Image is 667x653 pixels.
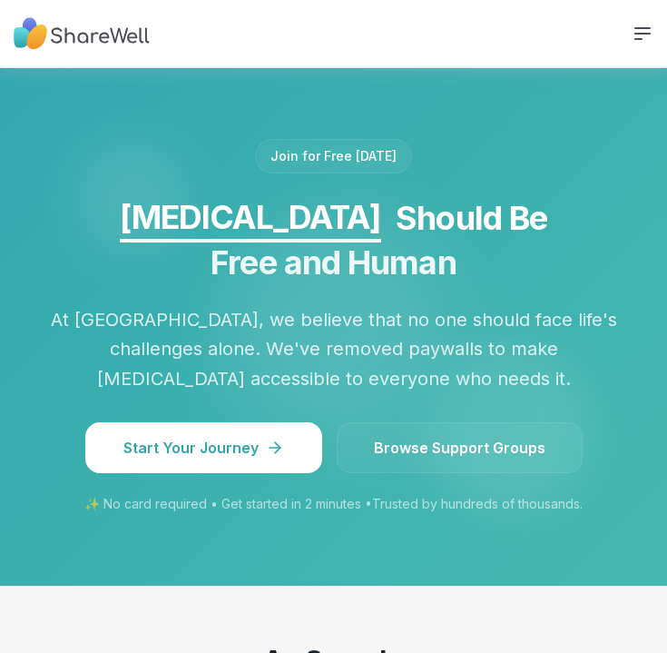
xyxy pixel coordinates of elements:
p: ✨ No card required • Get started in 2 minutes • Trusted by hundreds of thousands. [34,495,633,513]
a: Browse Support Groups [337,422,583,473]
img: ShareWell Nav Logo [14,9,150,59]
span: Should Be [34,195,633,242]
div: Join for Free [DATE] [255,139,412,173]
div: [MEDICAL_DATA] [120,189,381,244]
p: At [GEOGRAPHIC_DATA], we believe that no one should face life's challenges alone. We've removed p... [34,305,633,394]
button: Start Your Journey [85,422,322,473]
span: Start Your Journey [123,437,284,459]
span: Browse Support Groups [374,437,545,459]
span: Free and Human [211,242,456,282]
